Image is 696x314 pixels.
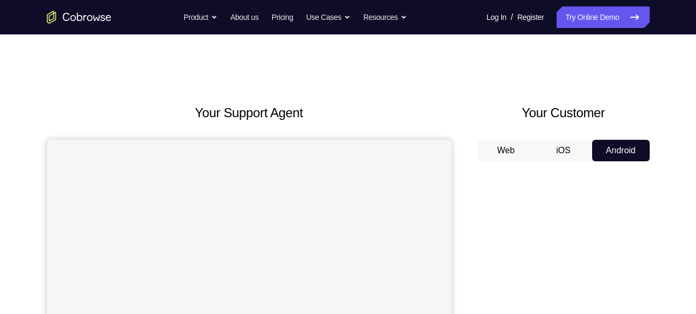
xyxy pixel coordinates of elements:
button: Product [184,6,217,28]
span: / [511,11,513,24]
a: Pricing [271,6,293,28]
a: Try Online Demo [557,6,649,28]
a: Log In [487,6,507,28]
a: Register [517,6,544,28]
h2: Your Customer [477,103,650,123]
h2: Your Support Agent [47,103,452,123]
a: About us [230,6,258,28]
button: Android [592,140,650,161]
button: Use Cases [306,6,350,28]
button: Web [477,140,535,161]
button: iOS [535,140,592,161]
a: Go to the home page [47,11,111,24]
button: Resources [363,6,407,28]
